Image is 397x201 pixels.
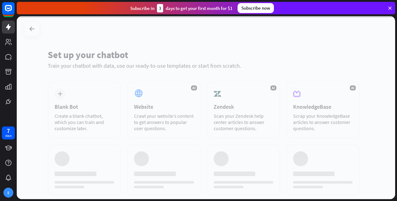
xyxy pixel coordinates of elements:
[238,3,274,13] div: Subscribe now
[130,4,233,12] div: Subscribe in days to get your first month for $1
[3,188,13,198] div: E
[7,128,10,134] div: 7
[157,4,163,12] div: 3
[5,134,11,138] div: days
[2,126,15,139] a: 7 days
